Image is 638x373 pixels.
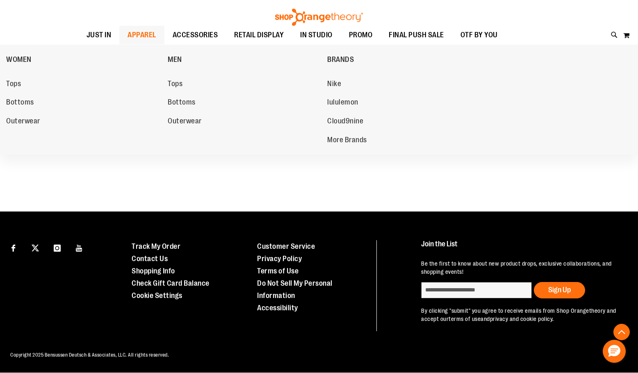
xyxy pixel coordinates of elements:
[341,26,381,45] a: PROMO
[421,240,622,255] h4: Join the List
[32,244,39,252] img: Twitter
[613,324,630,340] button: Back To Top
[72,240,87,255] a: Visit our Youtube page
[6,117,40,127] span: Outerwear
[168,98,196,108] span: Bottoms
[257,255,302,263] a: Privacy Policy
[173,26,218,44] span: ACCESSORIES
[6,98,34,108] span: Bottoms
[119,26,164,44] a: APPAREL
[257,279,333,300] a: Do Not Sell My Personal Information
[327,55,354,66] span: BRANDS
[128,26,156,44] span: APPAREL
[234,26,284,44] span: RETAIL DISPLAY
[257,242,315,250] a: Customer Service
[274,9,364,26] img: Shop Orangetheory
[226,26,292,45] a: RETAIL DISPLAY
[50,240,64,255] a: Visit our Instagram page
[449,316,481,322] a: terms of use
[548,286,571,294] span: Sign Up
[257,304,298,312] a: Accessibility
[257,267,298,275] a: Terms of Use
[300,26,333,44] span: IN STUDIO
[381,26,452,45] a: FINAL PUSH SALE
[349,26,373,44] span: PROMO
[327,136,367,146] span: More Brands
[292,26,341,45] a: IN STUDIO
[6,55,32,66] span: WOMEN
[421,259,622,276] p: Be the first to know about new product drops, exclusive collaborations, and shopping events!
[327,117,363,127] span: Cloud9nine
[327,98,358,108] span: lululemon
[6,240,21,255] a: Visit our Facebook page
[603,340,626,363] button: Hello, have a question? Let’s chat.
[168,117,202,127] span: Outerwear
[87,26,112,44] span: JUST IN
[132,291,182,300] a: Cookie Settings
[168,55,182,66] span: MEN
[327,80,341,90] span: Nike
[460,26,498,44] span: OTF BY YOU
[28,240,43,255] a: Visit our X page
[490,316,554,322] a: privacy and cookie policy.
[10,352,169,358] span: Copyright 2025 Bensussen Deutsch & Associates, LLC. All rights reserved.
[132,279,210,287] a: Check Gift Card Balance
[389,26,444,44] span: FINAL PUSH SALE
[132,255,168,263] a: Contact Us
[132,267,175,275] a: Shopping Info
[132,242,180,250] a: Track My Order
[168,49,323,70] a: MEN
[327,49,485,70] a: BRANDS
[421,282,532,298] input: enter email
[164,26,226,45] a: ACCESSORIES
[6,80,21,90] span: Tops
[6,49,164,70] a: WOMEN
[168,80,182,90] span: Tops
[534,282,585,298] button: Sign Up
[452,26,506,45] a: OTF BY YOU
[421,307,622,323] p: By clicking "submit" you agree to receive emails from Shop Orangetheory and accept our and
[78,26,120,45] a: JUST IN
